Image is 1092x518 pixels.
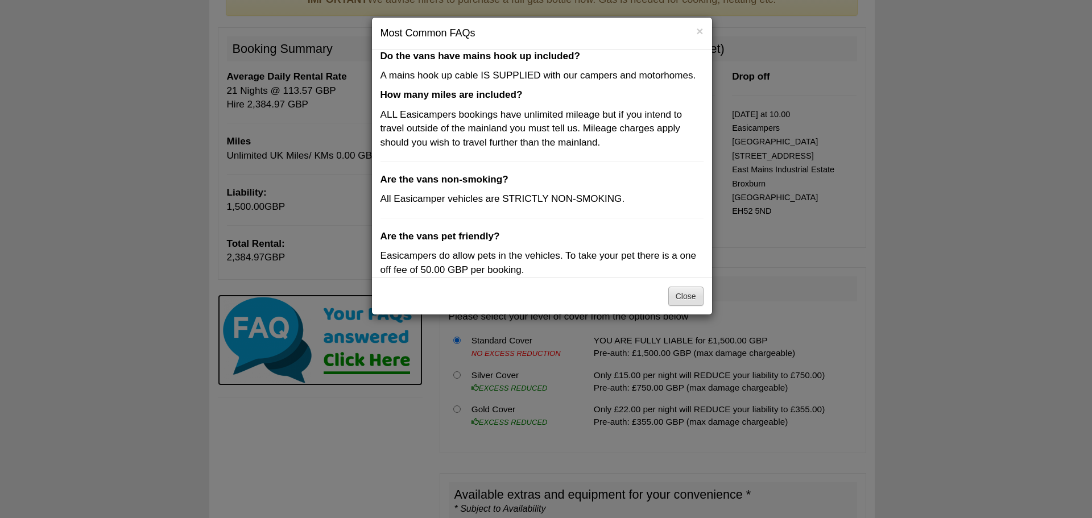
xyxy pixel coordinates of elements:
p: All Easicamper vehicles are STRICTLY NON-SMOKING. [380,192,704,206]
p: Easicampers do allow pets in the vehicles. To take your pet there is a one off fee of 50.00 GBP p... [380,249,704,277]
button: × [696,25,703,37]
p: A mains hook up cable IS SUPPLIED with our campers and motorhomes. [380,69,704,82]
b: How many miles are included? [380,89,523,100]
b: Do the vans have mains hook up included? [380,51,580,61]
button: Close [668,287,704,306]
h4: Most Common FAQs [380,26,704,41]
p: ALL Easicampers bookings have unlimited mileage but if you intend to travel outside of the mainla... [380,108,704,150]
b: Are the vans non-smoking? [380,174,508,185]
b: Are the vans pet friendly? [380,231,500,242]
